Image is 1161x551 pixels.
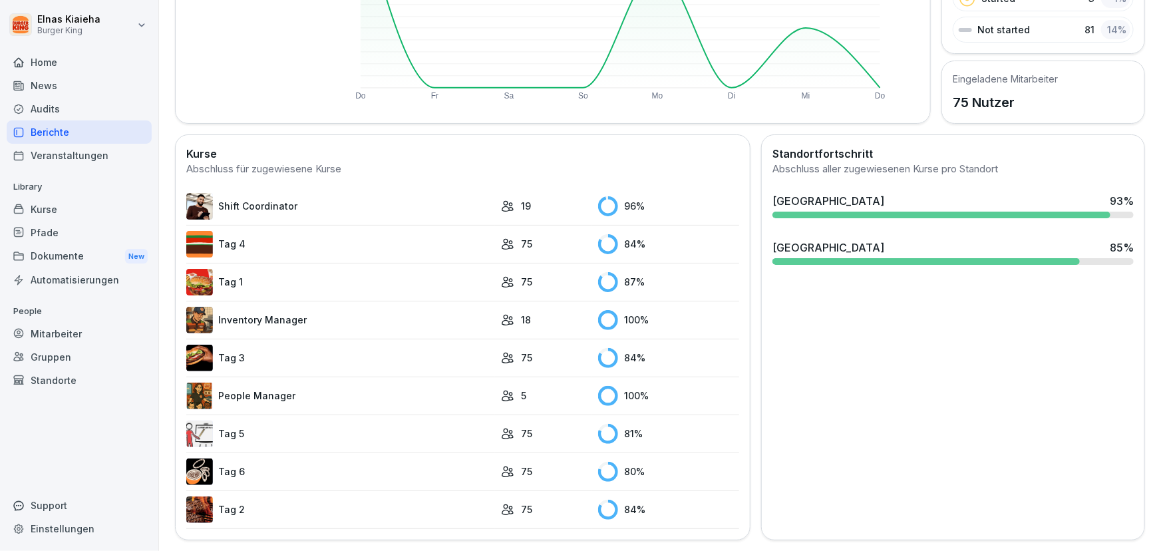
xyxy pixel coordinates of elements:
[953,92,1058,112] p: 75 Nutzer
[598,234,740,254] div: 84 %
[521,351,532,365] p: 75
[186,459,494,485] a: Tag 6
[521,464,532,478] p: 75
[186,496,494,523] a: Tag 2
[186,231,494,258] a: Tag 4
[652,91,663,100] text: Mo
[186,162,739,177] div: Abschluss für zugewiesene Kurse
[728,91,735,100] text: Di
[598,310,740,330] div: 100 %
[7,74,152,97] a: News
[186,421,213,447] img: vy1vuzxsdwx3e5y1d1ft51l0.png
[521,502,532,516] p: 75
[186,269,213,295] img: kxzo5hlrfunza98hyv09v55a.png
[125,249,148,264] div: New
[598,462,740,482] div: 80 %
[1110,193,1134,209] div: 93 %
[7,494,152,517] div: Support
[7,244,152,269] div: Dokumente
[7,176,152,198] p: Library
[186,146,739,162] h2: Kurse
[1084,23,1094,37] p: 81
[1101,20,1130,39] div: 14 %
[802,91,810,100] text: Mi
[521,313,531,327] p: 18
[578,91,588,100] text: So
[186,193,494,220] a: Shift Coordinator
[767,234,1139,270] a: [GEOGRAPHIC_DATA]85%
[772,240,884,256] div: [GEOGRAPHIC_DATA]
[186,231,213,258] img: a35kjdk9hf9utqmhbz0ibbvi.png
[7,345,152,369] a: Gruppen
[598,196,740,216] div: 96 %
[186,345,213,371] img: cq6tslmxu1pybroki4wxmcwi.png
[186,421,494,447] a: Tag 5
[598,348,740,368] div: 84 %
[772,162,1134,177] div: Abschluss aller zugewiesenen Kurse pro Standort
[186,345,494,371] a: Tag 3
[7,144,152,167] a: Veranstaltungen
[7,51,152,74] a: Home
[521,427,532,441] p: 75
[598,386,740,406] div: 100 %
[355,91,366,100] text: Do
[521,237,532,251] p: 75
[186,383,213,409] img: xc3x9m9uz5qfs93t7kmvoxs4.png
[186,459,213,485] img: rvamvowt7cu6mbuhfsogl0h5.png
[504,91,514,100] text: Sa
[876,91,886,100] text: Do
[37,26,100,35] p: Burger King
[7,301,152,322] p: People
[186,307,494,333] a: Inventory Manager
[186,496,213,523] img: hzkj8u8nkg09zk50ub0d0otk.png
[977,23,1030,37] p: Not started
[7,244,152,269] a: DokumenteNew
[7,369,152,392] a: Standorte
[37,14,100,25] p: Elnas Kiaieha
[431,91,438,100] text: Fr
[7,268,152,291] a: Automatisierungen
[772,193,884,209] div: [GEOGRAPHIC_DATA]
[598,272,740,292] div: 87 %
[186,193,213,220] img: q4kvd0p412g56irxfxn6tm8s.png
[7,97,152,120] a: Audits
[598,500,740,520] div: 84 %
[7,517,152,540] a: Einstellungen
[772,146,1134,162] h2: Standortfortschritt
[7,221,152,244] a: Pfade
[953,72,1058,86] h5: Eingeladene Mitarbeiter
[186,307,213,333] img: o1h5p6rcnzw0lu1jns37xjxx.png
[521,275,532,289] p: 75
[521,389,526,403] p: 5
[186,383,494,409] a: People Manager
[1110,240,1134,256] div: 85 %
[767,188,1139,224] a: [GEOGRAPHIC_DATA]93%
[7,322,152,345] a: Mitarbeiter
[7,198,152,221] a: Kurse
[7,120,152,144] a: Berichte
[521,199,531,213] p: 19
[598,424,740,444] div: 81 %
[186,269,494,295] a: Tag 1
